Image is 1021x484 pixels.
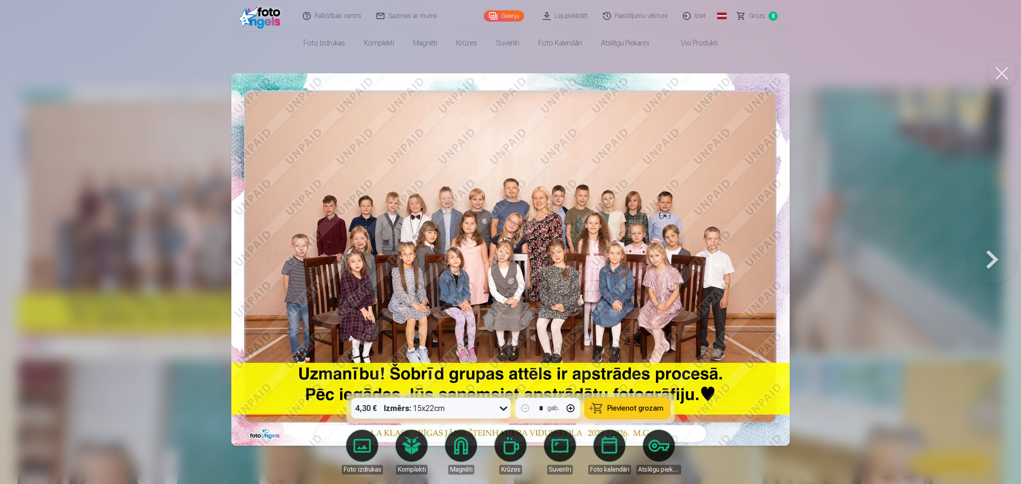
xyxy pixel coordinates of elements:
a: Komplekti [389,430,434,474]
a: Magnēti [439,430,483,474]
div: gab. [548,403,560,413]
span: Grozs [749,11,765,21]
img: /fa1 [238,3,284,29]
div: 4,30 € [351,398,381,419]
div: Magnēti [448,465,474,474]
div: Foto izdrukas [342,465,383,474]
a: Foto kalendāri [529,32,591,54]
div: Atslēgu piekariņi [637,465,681,474]
a: Suvenīri [538,430,582,474]
a: Galerija [484,10,524,22]
span: Pievienot grozam [607,405,664,412]
a: Atslēgu piekariņi [637,430,681,474]
button: Pievienot grozam [585,398,670,419]
a: Foto izdrukas [340,430,384,474]
a: Krūzes [447,32,487,54]
a: Komplekti [355,32,404,54]
a: Atslēgu piekariņi [591,32,658,54]
a: Magnēti [404,32,447,54]
div: 15x22cm [384,398,445,419]
div: Komplekti [396,465,428,474]
strong: Izmērs : [384,403,412,414]
a: Foto izdrukas [294,32,355,54]
div: Foto kalendāri [588,465,631,474]
div: Krūzes [499,465,522,474]
div: Suvenīri [547,465,573,474]
a: Visi produkti [658,32,727,54]
a: Suvenīri [487,32,529,54]
span: 8 [769,12,778,21]
a: Krūzes [488,430,533,474]
a: Foto kalendāri [587,430,632,474]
